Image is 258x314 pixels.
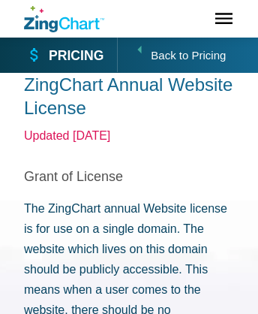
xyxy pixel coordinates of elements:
h1: ZingChart Annual Website License [24,73,234,119]
a: Pricing [25,47,103,65]
p: Updated [DATE] [24,125,234,146]
strong: Pricing [49,50,103,63]
a: ZingChart Logo. Click to return to the homepage [24,6,104,32]
h2: Grant of License [24,168,234,186]
span: Back to Pricing [151,38,226,72]
a: Back to Pricing [117,37,226,72]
